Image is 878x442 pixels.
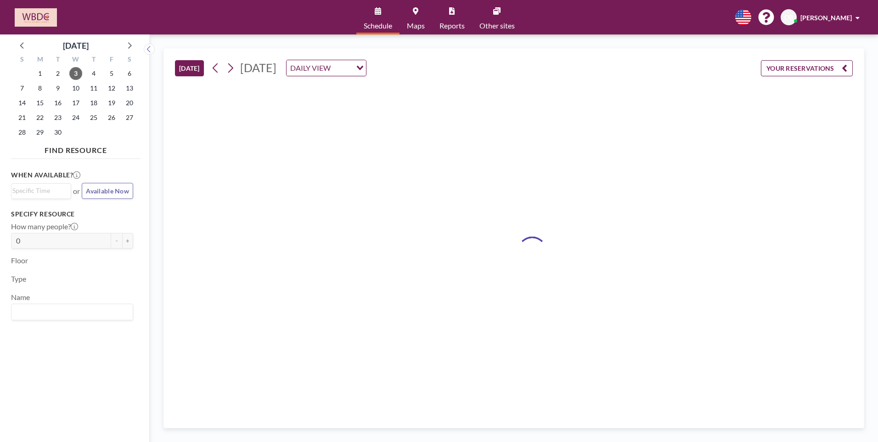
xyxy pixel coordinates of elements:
[31,54,49,66] div: M
[122,233,133,249] button: +
[87,111,100,124] span: Thursday, September 25, 2025
[67,54,85,66] div: W
[105,82,118,95] span: Friday, September 12, 2025
[82,183,133,199] button: Available Now
[175,60,204,76] button: [DATE]
[69,67,82,80] span: Wednesday, September 3, 2025
[51,96,64,109] span: Tuesday, September 16, 2025
[105,96,118,109] span: Friday, September 19, 2025
[84,54,102,66] div: T
[407,22,425,29] span: Maps
[287,60,366,76] div: Search for option
[288,62,332,74] span: DAILY VIEW
[87,82,100,95] span: Thursday, September 11, 2025
[123,111,136,124] span: Saturday, September 27, 2025
[105,111,118,124] span: Friday, September 26, 2025
[73,187,80,196] span: or
[69,82,82,95] span: Wednesday, September 10, 2025
[16,96,28,109] span: Sunday, September 14, 2025
[16,126,28,139] span: Sunday, September 28, 2025
[333,62,351,74] input: Search for option
[51,111,64,124] span: Tuesday, September 23, 2025
[86,187,129,195] span: Available Now
[111,233,122,249] button: -
[11,142,141,155] h4: FIND RESOURCE
[11,222,78,231] label: How many people?
[11,304,133,320] div: Search for option
[16,111,28,124] span: Sunday, September 21, 2025
[11,293,30,302] label: Name
[123,82,136,95] span: Saturday, September 13, 2025
[12,306,128,318] input: Search for option
[51,82,64,95] span: Tuesday, September 9, 2025
[49,54,67,66] div: T
[34,126,46,139] span: Monday, September 29, 2025
[800,14,852,22] span: [PERSON_NAME]
[364,22,392,29] span: Schedule
[784,13,793,22] span: DB
[105,67,118,80] span: Friday, September 5, 2025
[123,67,136,80] span: Saturday, September 6, 2025
[87,67,100,80] span: Thursday, September 4, 2025
[51,126,64,139] span: Tuesday, September 30, 2025
[240,61,276,74] span: [DATE]
[34,67,46,80] span: Monday, September 1, 2025
[11,274,26,283] label: Type
[63,39,89,52] div: [DATE]
[120,54,138,66] div: S
[479,22,515,29] span: Other sites
[102,54,120,66] div: F
[34,82,46,95] span: Monday, September 8, 2025
[51,67,64,80] span: Tuesday, September 2, 2025
[11,256,28,265] label: Floor
[11,184,71,198] div: Search for option
[87,96,100,109] span: Thursday, September 18, 2025
[16,82,28,95] span: Sunday, September 7, 2025
[11,210,133,218] h3: Specify resource
[34,96,46,109] span: Monday, September 15, 2025
[69,111,82,124] span: Wednesday, September 24, 2025
[439,22,465,29] span: Reports
[34,111,46,124] span: Monday, September 22, 2025
[123,96,136,109] span: Saturday, September 20, 2025
[12,186,66,196] input: Search for option
[69,96,82,109] span: Wednesday, September 17, 2025
[13,54,31,66] div: S
[761,60,853,76] button: YOUR RESERVATIONS
[15,8,57,27] img: organization-logo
